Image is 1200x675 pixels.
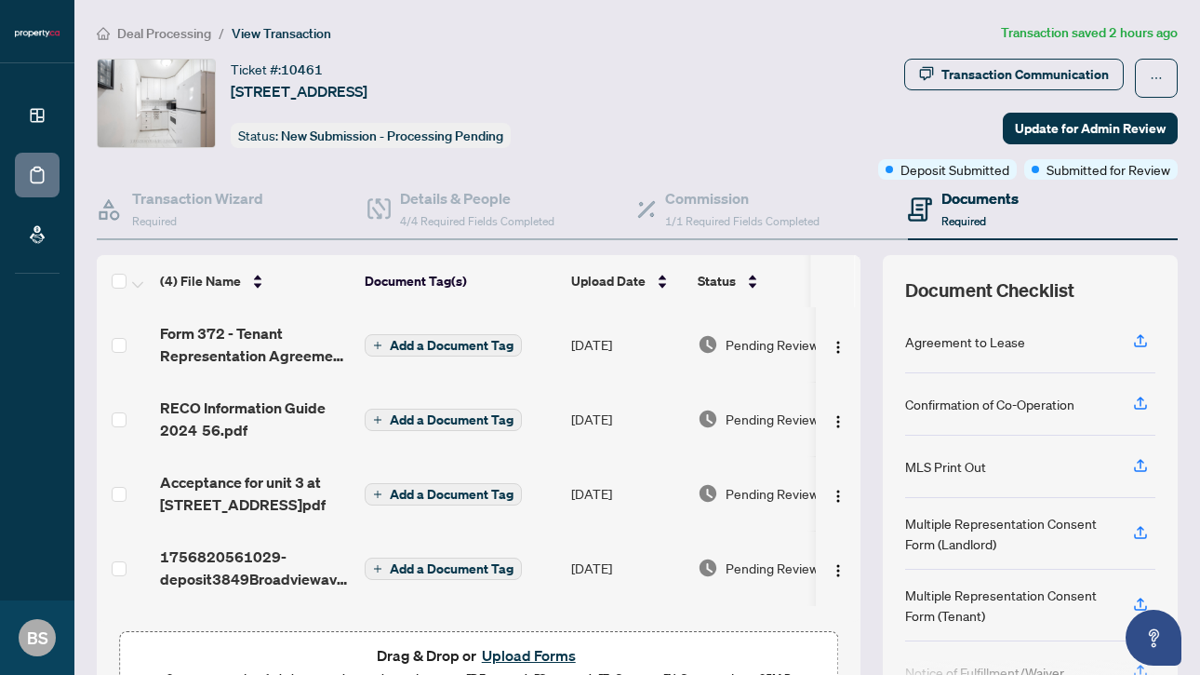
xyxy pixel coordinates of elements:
td: [DATE] [564,456,690,531]
h4: Transaction Wizard [132,187,263,209]
span: BS [27,625,48,651]
span: Submitted for Review [1047,159,1170,180]
th: Document Tag(s) [357,255,564,307]
h4: Documents [941,187,1019,209]
img: Logo [831,340,846,355]
span: ellipsis [1150,72,1163,85]
td: [DATE] [564,382,690,456]
img: Document Status [698,483,718,504]
div: Multiple Representation Consent Form (Tenant) [905,585,1111,626]
span: Form 372 - Tenant Representation Agreement 6.pdf [160,322,350,367]
span: Deal Processing [117,25,211,42]
span: [STREET_ADDRESS] [231,80,367,102]
button: Add a Document Tag [365,483,522,506]
button: Upload Forms [476,643,581,668]
button: Add a Document Tag [365,558,522,580]
button: Add a Document Tag [365,334,522,357]
img: Logo [831,563,846,578]
button: Open asap [1126,610,1181,666]
span: Upload Date [571,271,646,291]
span: View Transaction [232,25,331,42]
button: Update for Admin Review [1003,113,1178,144]
div: Transaction Communication [941,60,1109,89]
button: Add a Document Tag [365,333,522,358]
img: Logo [831,414,846,429]
span: (4) File Name [160,271,241,291]
span: RECO Information Guide 2024 56.pdf [160,397,350,441]
span: Pending Review [726,558,819,578]
span: 10461 [281,61,323,78]
span: plus [373,490,382,499]
div: Confirmation of Co-Operation [905,394,1074,414]
span: Deposit Submitted [900,159,1009,180]
img: Logo [831,489,846,504]
td: [DATE] [564,531,690,605]
span: Status [698,271,736,291]
button: Add a Document Tag [365,557,522,581]
span: Drag & Drop or [377,643,581,668]
button: Transaction Communication [904,59,1124,90]
div: Multiple Representation Consent Form (Landlord) [905,513,1111,554]
li: / [219,22,224,44]
span: plus [373,341,382,350]
span: Pending Review [726,483,819,504]
button: Add a Document Tag [365,409,522,431]
button: Logo [823,404,853,434]
span: Required [132,214,177,228]
span: New Submission - Processing Pending [281,128,503,144]
span: plus [373,564,382,574]
span: Add a Document Tag [390,413,513,426]
span: Add a Document Tag [390,562,513,575]
button: Add a Document Tag [365,408,522,432]
span: Pending Review [726,409,819,429]
th: (4) File Name [153,255,357,307]
div: Status: [231,123,511,148]
img: Document Status [698,558,718,578]
span: home [97,27,110,40]
th: Upload Date [564,255,690,307]
span: Add a Document Tag [390,339,513,352]
span: 1/1 Required Fields Completed [665,214,820,228]
img: IMG-E12317359_1.jpg [98,60,215,147]
button: Logo [823,330,853,359]
th: Status [690,255,848,307]
article: Transaction saved 2 hours ago [1001,22,1178,44]
span: Update for Admin Review [1015,114,1166,143]
td: [DATE] [564,307,690,382]
span: Add a Document Tag [390,488,513,501]
span: 4/4 Required Fields Completed [400,214,554,228]
img: Document Status [698,334,718,355]
div: Ticket #: [231,59,323,80]
span: Pending Review [726,334,819,355]
h4: Commission [665,187,820,209]
img: Document Status [698,409,718,429]
button: Logo [823,479,853,508]
span: Acceptance for unit 3 at [STREET_ADDRESS]pdf [160,471,350,516]
img: logo [15,28,60,39]
h4: Details & People [400,187,554,209]
div: Agreement to Lease [905,331,1025,352]
button: Logo [823,553,853,583]
button: Add a Document Tag [365,482,522,506]
span: plus [373,415,382,425]
span: Required [941,214,986,228]
span: Document Checklist [905,277,1074,304]
div: MLS Print Out [905,456,986,477]
span: 1756820561029-deposit3849Broadviewave.pdf [160,546,350,590]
